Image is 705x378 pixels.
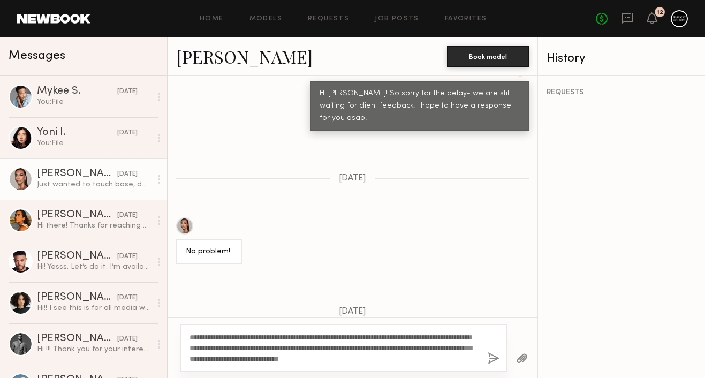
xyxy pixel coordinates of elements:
[9,50,65,62] span: Messages
[37,251,117,262] div: [PERSON_NAME]
[447,51,529,61] a: Book model
[339,174,366,183] span: [DATE]
[117,169,138,179] div: [DATE]
[117,210,138,221] div: [DATE]
[320,88,519,125] div: Hi [PERSON_NAME]! So sorry for the delay- we are still waiting for client feedback. I hope to hav...
[445,16,487,22] a: Favorites
[117,252,138,262] div: [DATE]
[117,293,138,303] div: [DATE]
[447,46,529,67] button: Book model
[37,221,151,231] div: Hi there! Thanks for reaching out, I could possibly make [DATE] work, but [DATE] is actually bett...
[37,303,151,313] div: Hi!! I see this is for all media worldwide in perpetuity. Is this the intended usage for this adv...
[37,169,117,179] div: [PERSON_NAME]
[249,16,282,22] a: Models
[37,138,151,148] div: You: File
[657,10,663,16] div: 12
[37,179,151,190] div: Just wanted to touch base, doing a bit of scheduling with work
[37,344,151,354] div: Hi !!! Thank you for your interest! I am currently booked out until the end of October, I’ve reac...
[176,45,313,68] a: [PERSON_NAME]
[186,246,233,258] div: No problem!
[37,334,117,344] div: [PERSON_NAME]
[37,210,117,221] div: [PERSON_NAME]
[547,52,696,65] div: History
[339,307,366,316] span: [DATE]
[37,86,117,97] div: Mykee S.
[200,16,224,22] a: Home
[117,128,138,138] div: [DATE]
[117,334,138,344] div: [DATE]
[308,16,349,22] a: Requests
[37,292,117,303] div: [PERSON_NAME]
[117,87,138,97] div: [DATE]
[37,127,117,138] div: Yoni I.
[37,262,151,272] div: Hi! Yesss. Let’s do it. I’m available.
[547,89,696,96] div: REQUESTS
[375,16,419,22] a: Job Posts
[37,97,151,107] div: You: File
